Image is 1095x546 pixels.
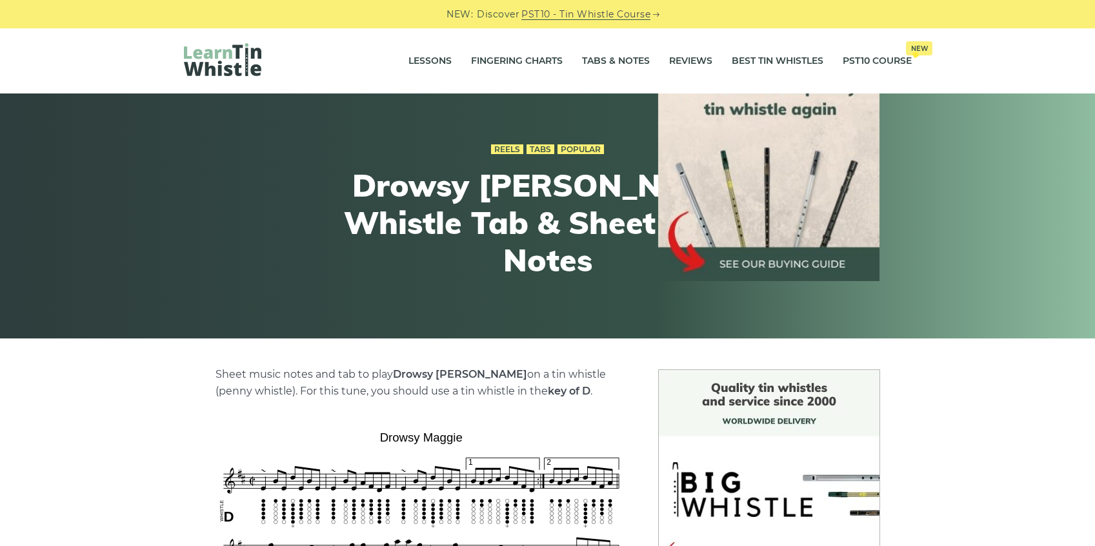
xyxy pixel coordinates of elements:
a: Fingering Charts [471,45,563,77]
img: LearnTinWhistle.com [184,43,261,76]
span: New [906,41,932,55]
a: Lessons [408,45,452,77]
a: Tabs & Notes [582,45,650,77]
a: Tabs [527,144,554,155]
a: Reels [491,144,523,155]
strong: Drowsy [PERSON_NAME] [393,368,527,380]
img: tin whistle buying guide [658,59,880,281]
h1: Drowsy [PERSON_NAME] Whistle Tab & Sheet Music Notes [310,167,785,278]
a: Best Tin Whistles [732,45,823,77]
a: Popular [558,144,604,155]
p: Sheet music notes and tab to play on a tin whistle (penny whistle). For this tune, you should use... [216,366,627,400]
a: Reviews [669,45,712,77]
a: PST10 CourseNew [843,45,912,77]
strong: key of D [548,385,590,397]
